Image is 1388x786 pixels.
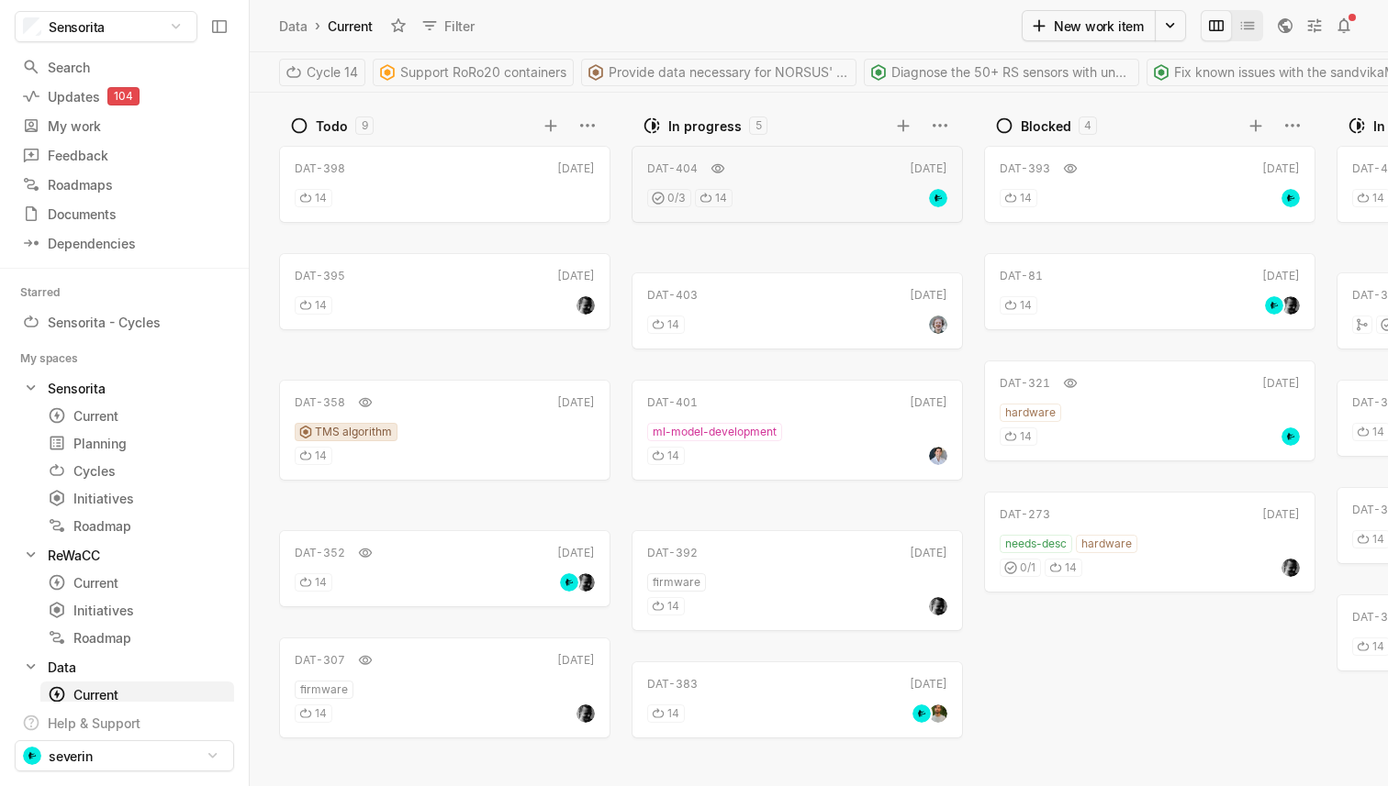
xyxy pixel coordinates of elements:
[609,60,849,85] span: Provide data necessary for NORSUS' LCA on logistics improvements
[315,448,327,464] span: 14
[15,83,234,110] a: Updates104
[910,287,947,304] div: [DATE]
[48,573,227,592] div: Current
[929,316,947,334] img: me.jpg
[1282,189,1300,207] img: jump.png
[647,287,698,304] div: DAT-403
[40,458,234,483] a: Cycles
[20,349,100,368] div: My spaces
[632,661,963,738] a: DAT-383[DATE]14
[295,268,345,284] div: DAT-395
[324,14,376,39] div: Current
[279,248,610,336] div: DAT-395[DATE]14
[1265,296,1283,315] img: jump.png
[984,486,1315,598] div: DAT-273[DATE]needs-deschardware0/114
[653,574,700,591] span: firmware
[295,394,345,411] div: DAT-358
[632,140,971,786] div: grid
[1262,268,1300,284] div: [DATE]
[48,714,140,733] div: Help & Support
[929,189,947,207] img: jump.png
[1282,559,1300,577] img: me.jpg
[15,740,234,771] button: severin
[668,116,742,136] div: In progress
[749,116,767,135] div: 5
[984,253,1315,330] a: DAT-81[DATE]14
[22,205,227,224] div: Documents
[647,394,698,411] div: DAT-401
[355,116,374,135] div: 9
[667,190,686,206] span: 0 / 3
[279,140,619,786] div: grid
[1000,161,1050,177] div: DAT-393
[22,146,227,165] div: Feedback
[891,60,1132,85] span: Diagnose the 50+ RS sensors with unknown sensor status
[15,309,234,335] a: Sensorita - Cycles
[40,485,234,511] a: Initiatives
[557,161,595,177] div: [DATE]
[279,253,610,330] a: DAT-395[DATE]14
[40,570,234,595] a: Current
[315,190,327,206] span: 14
[576,296,595,315] img: me.jpg
[295,545,345,561] div: DAT-352
[667,598,679,614] span: 14
[15,542,234,568] div: ReWaCC
[667,316,679,333] span: 14
[49,17,105,37] span: Sensorita
[647,545,698,561] div: DAT-392
[1372,531,1384,548] span: 14
[1020,428,1032,445] span: 14
[15,112,234,139] a: My work
[40,625,234,650] a: Roadmap
[279,380,610,481] a: DAT-358[DATE]TMS algorithm14
[557,652,595,669] div: [DATE]
[48,516,227,536] div: Roadmap
[300,681,348,698] span: firmware
[48,379,106,398] div: Sensorita
[22,87,227,106] div: Updates
[279,374,610,486] div: DAT-358[DATE]TMS algorithm14
[647,676,698,692] div: DAT-383
[22,116,227,136] div: My work
[307,60,358,85] span: Cycle 14
[23,747,41,765] img: jump.png
[279,525,610,613] div: DAT-352[DATE]14
[22,175,227,194] div: Roadmaps
[279,637,610,738] a: DAT-307[DATE]firmware14
[15,654,234,680] a: Data
[557,394,595,411] div: [DATE]
[632,530,963,631] a: DAT-392[DATE]firmware14
[1262,506,1300,523] div: [DATE]
[984,140,1315,228] div: DAT-393[DATE]14
[15,375,234,401] div: Sensorita
[15,200,234,227] a: Documents
[1282,296,1300,315] img: me.jpg
[48,406,227,426] div: Current
[279,146,610,223] a: DAT-398[DATE]14
[632,140,963,228] div: DAT-404[DATE]0/314
[295,652,345,669] div: DAT-307
[1282,427,1300,446] img: jump.png
[929,447,947,465] img: EN_IYISI_Kirpilmis.jpeg
[984,248,1315,336] div: DAT-81[DATE]14
[315,17,320,35] div: ›
[1000,506,1050,523] div: DAT-273
[40,430,234,456] a: Planning
[1005,404,1056,421] span: hardware
[15,171,234,198] a: Roadmaps
[15,229,234,257] a: Dependencies
[912,704,931,723] img: jump.png
[400,60,566,85] span: Support RoRo20 containers
[1000,268,1043,284] div: DAT-81
[576,704,595,723] img: me.jpg
[40,403,234,428] a: Current
[1065,559,1077,576] span: 14
[15,11,197,42] button: Sensorita
[632,146,963,223] a: DAT-404[DATE]0/314
[1079,116,1097,135] div: 4
[632,267,963,355] div: DAT-403[DATE]14
[40,597,234,623] a: Initiatives
[560,573,578,592] img: jump.png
